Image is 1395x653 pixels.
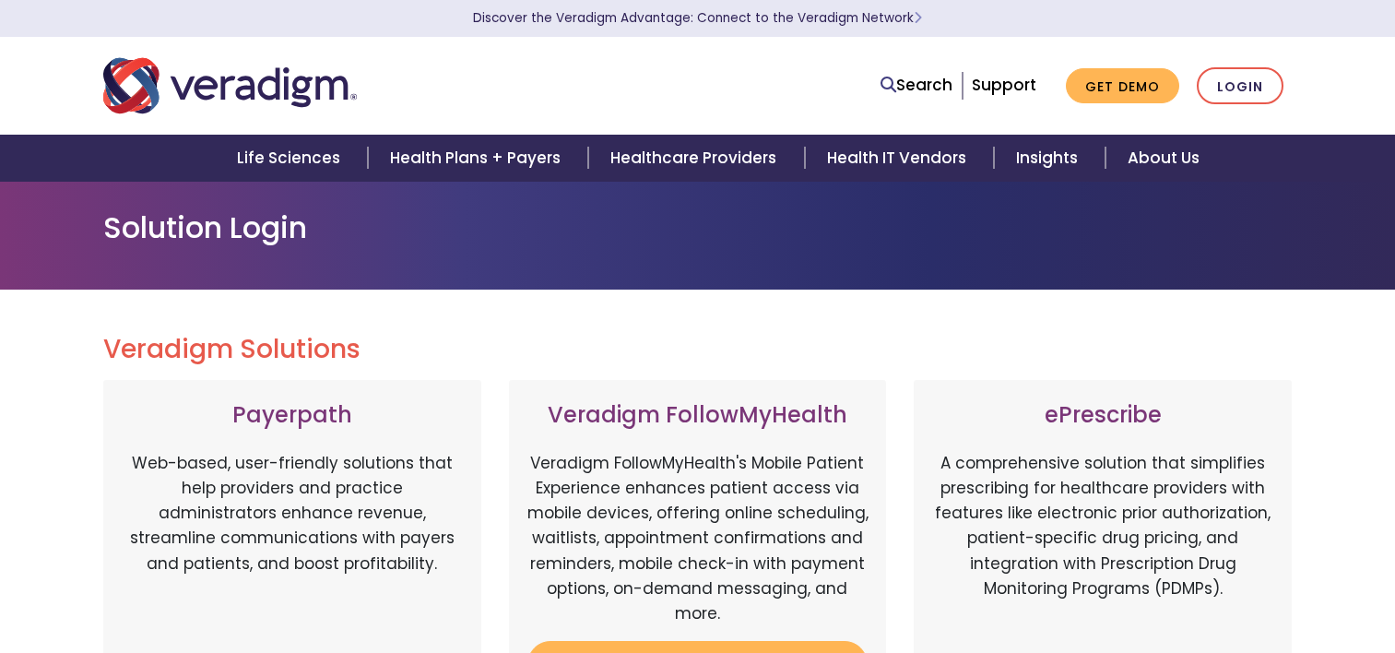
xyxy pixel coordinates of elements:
[103,210,1293,245] h1: Solution Login
[215,135,368,182] a: Life Sciences
[1066,68,1179,104] a: Get Demo
[1105,135,1222,182] a: About Us
[881,73,952,98] a: Search
[122,402,463,429] h3: Payerpath
[103,55,357,116] img: Veradigm logo
[527,402,869,429] h3: Veradigm FollowMyHealth
[972,74,1036,96] a: Support
[368,135,588,182] a: Health Plans + Payers
[805,135,994,182] a: Health IT Vendors
[527,451,869,626] p: Veradigm FollowMyHealth's Mobile Patient Experience enhances patient access via mobile devices, o...
[1197,67,1283,105] a: Login
[588,135,804,182] a: Healthcare Providers
[932,402,1273,429] h3: ePrescribe
[473,9,922,27] a: Discover the Veradigm Advantage: Connect to the Veradigm NetworkLearn More
[103,334,1293,365] h2: Veradigm Solutions
[932,451,1273,645] p: A comprehensive solution that simplifies prescribing for healthcare providers with features like ...
[122,451,463,645] p: Web-based, user-friendly solutions that help providers and practice administrators enhance revenu...
[994,135,1105,182] a: Insights
[914,9,922,27] span: Learn More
